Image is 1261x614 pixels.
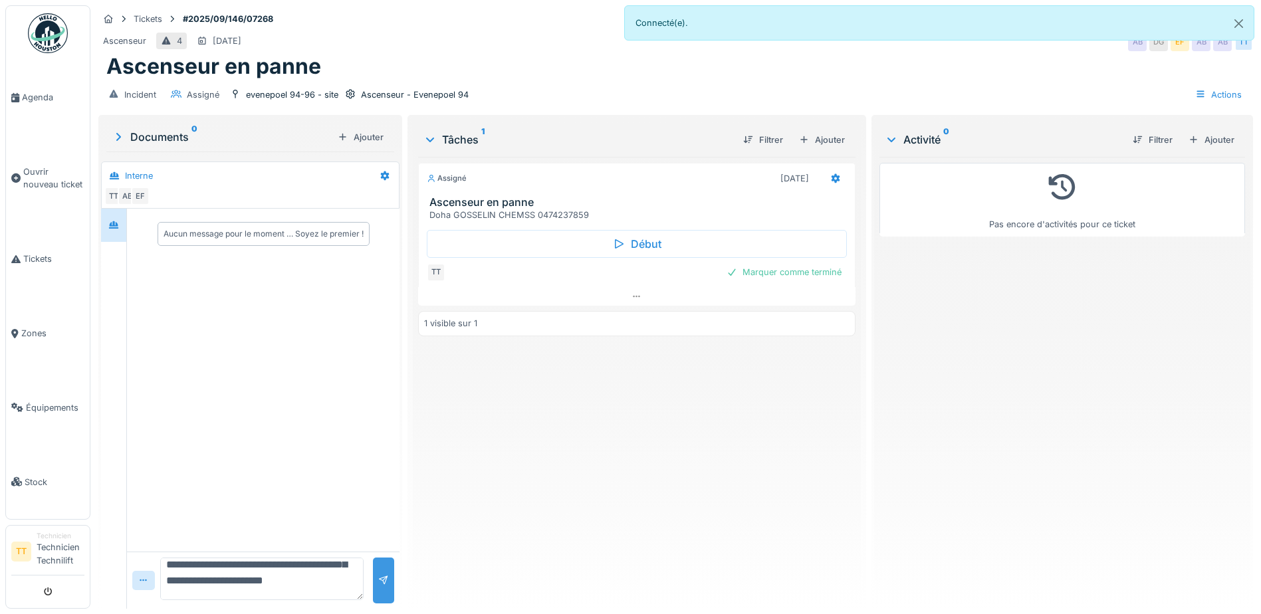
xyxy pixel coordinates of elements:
div: Ajouter [1183,131,1240,149]
li: Technicien Technilift [37,531,84,572]
div: Filtrer [738,131,788,149]
div: Début [427,230,847,258]
div: TT [427,263,445,282]
a: Tickets [6,222,90,296]
div: TT [104,187,123,205]
div: Activité [885,132,1122,148]
div: Ascenseur [103,35,146,47]
sup: 1 [481,132,485,148]
div: Connecté(e). [624,5,1255,41]
div: Technicien [37,531,84,541]
div: EF [131,187,150,205]
div: TT [1234,33,1253,51]
span: Zones [21,327,84,340]
a: Agenda [6,60,90,135]
span: Stock [25,476,84,488]
div: Tickets [134,13,162,25]
div: Doha GOSSELIN CHEMSS 0474237859 [429,209,850,221]
div: Ajouter [794,131,850,149]
span: Tickets [23,253,84,265]
div: AB [1192,33,1210,51]
strong: #2025/09/146/07268 [177,13,279,25]
div: Actions [1189,85,1248,104]
div: 4 [177,35,182,47]
div: Assigné [427,173,467,184]
h3: Ascenseur en panne [429,196,850,209]
div: EF [1171,33,1189,51]
a: Ouvrir nouveau ticket [6,135,90,222]
li: TT [11,542,31,562]
a: Équipements [6,370,90,445]
h1: Ascenseur en panne [106,54,321,79]
button: Close [1224,6,1254,41]
div: Tâches [423,132,733,148]
span: Ouvrir nouveau ticket [23,165,84,191]
div: Aucun message pour le moment … Soyez le premier ! [164,228,364,240]
div: evenepoel 94-96 - site [246,88,338,101]
a: TT TechnicienTechnicien Technilift [11,531,84,575]
div: Ascenseur - Evenepoel 94 [361,88,469,101]
div: AB [118,187,136,205]
div: Documents [112,129,332,145]
a: Stock [6,445,90,519]
div: Incident [124,88,156,101]
div: [DATE] [213,35,241,47]
div: Ajouter [332,128,389,146]
span: Équipements [26,401,84,414]
span: Agenda [22,91,84,104]
img: Badge_color-CXgf-gQk.svg [28,13,68,53]
div: Interne [125,169,153,182]
div: AB [1128,33,1147,51]
sup: 0 [943,132,949,148]
sup: 0 [191,129,197,145]
div: Assigné [187,88,219,101]
div: 1 visible sur 1 [424,317,477,330]
a: Zones [6,296,90,371]
div: Filtrer [1127,131,1178,149]
div: AB [1213,33,1232,51]
div: Pas encore d'activités pour ce ticket [888,169,1236,231]
div: [DATE] [780,172,809,185]
div: DG [1149,33,1168,51]
div: Marquer comme terminé [721,263,847,281]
